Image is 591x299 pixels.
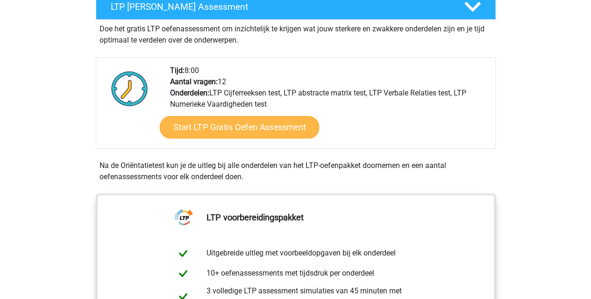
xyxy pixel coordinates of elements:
[163,65,495,148] div: 8:00 12 LTP Cijferreeksen test, LTP abstracte matrix test, LTP Verbale Relaties test, LTP Numerie...
[96,160,496,182] div: Na de Oriëntatietest kun je de uitleg bij alle onderdelen van het LTP-oefenpakket doornemen en ee...
[170,88,209,97] b: Onderdelen:
[96,20,496,46] div: Doe het gratis LTP oefenassessment om inzichtelijk te krijgen wat jouw sterkere en zwakkere onder...
[159,116,319,139] a: Start LTP Gratis Oefen Assessment
[106,65,153,112] img: Klok
[170,66,185,75] b: Tijd:
[111,1,449,12] h4: LTP [PERSON_NAME] Assessment
[170,77,218,86] b: Aantal vragen:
